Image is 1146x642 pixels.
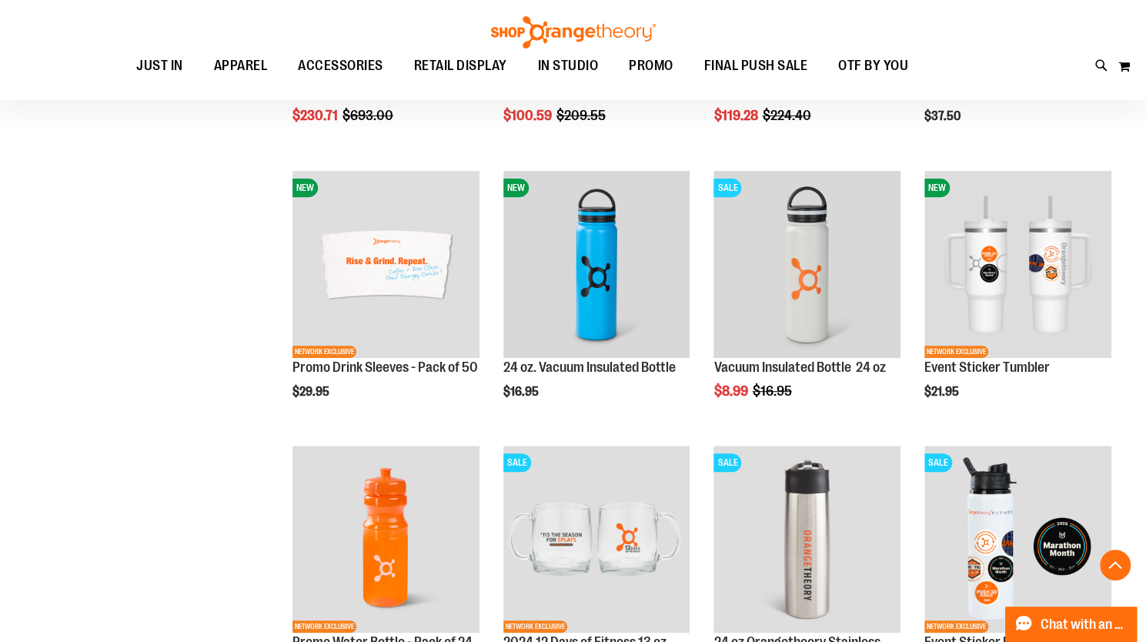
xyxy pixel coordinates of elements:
span: FINAL PUSH SALE [704,48,808,83]
span: $119.28 [713,108,760,123]
a: Promo Drink Sleeves - Pack of 50NEWNETWORK EXCLUSIVE [292,171,479,360]
span: NETWORK EXCLUSIVE [292,346,356,358]
span: $209.55 [556,108,608,123]
a: ACCESSORIES [282,48,399,83]
img: Promo Drink Sleeves - Pack of 50 [292,171,479,358]
span: $100.59 [503,108,554,123]
a: Promo Water Bottle - Pack of 24NETWORK EXCLUSIVE [292,446,479,635]
a: Event Sticker Tumbler [924,359,1050,375]
img: 24 oz. Vacuum Insulated Bottle [503,171,690,358]
img: Event Sticker Bottle [924,446,1111,633]
span: NETWORK EXCLUSIVE [924,346,988,358]
img: OTF 40 oz. Sticker Tumbler [924,171,1111,358]
span: Chat with an Expert [1041,617,1128,632]
span: IN STUDIO [538,48,599,83]
a: 24 oz. Vacuum Insulated BottleNEW [503,171,690,360]
a: Vacuum Insulated Bottle 24 oz [713,359,885,375]
span: SALE [924,453,952,472]
a: OTF BY YOU [823,48,924,84]
span: $8.99 [713,383,750,399]
img: Promo Water Bottle - Pack of 24 [292,446,479,633]
span: NEW [924,179,950,197]
img: Main image of 2024 12 Days of Fitness 13 oz Glass Mug [503,446,690,633]
span: SALE [713,453,741,472]
span: $693.00 [342,108,396,123]
a: OTF 40 oz. Sticker TumblerNEWNETWORK EXCLUSIVE [924,171,1111,360]
span: SALE [503,453,531,472]
span: SALE [713,179,741,197]
a: APPAREL [199,48,283,84]
span: RETAIL DISPLAY [414,48,507,83]
img: Shop Orangetheory [489,16,658,48]
a: JUST IN [121,48,199,84]
a: FINAL PUSH SALE [689,48,824,84]
span: $21.95 [924,385,961,399]
a: Promo Drink Sleeves - Pack of 50 [292,359,478,375]
span: NEW [503,179,529,197]
a: 24 oz. Vacuum Insulated Bottle [503,359,676,375]
a: Main image of 2024 12 Days of Fitness 13 oz Glass MugSALENETWORK EXCLUSIVE [503,446,690,635]
img: Vacuum Insulated Bottle 24 oz [713,171,900,358]
div: product [706,163,908,438]
span: OTF BY YOU [838,48,908,83]
a: PROMO [613,48,689,84]
span: $16.95 [752,383,794,399]
span: ACCESSORIES [298,48,383,83]
span: $224.40 [762,108,813,123]
span: JUST IN [136,48,183,83]
span: $230.71 [292,108,340,123]
div: product [496,163,698,438]
span: APPAREL [214,48,268,83]
button: Back To Top [1100,550,1131,580]
button: Chat with an Expert [1005,607,1138,642]
span: $16.95 [503,385,541,399]
a: Event Sticker BottleSALENETWORK EXCLUSIVE [924,446,1111,635]
div: product [917,163,1119,438]
a: Vacuum Insulated Bottle 24 ozSALE [713,171,900,360]
a: RETAIL DISPLAY [399,48,523,84]
span: NEW [292,179,318,197]
span: NETWORK EXCLUSIVE [503,620,567,633]
span: $29.95 [292,385,332,399]
img: Product image for 24oz. Orangetheory Stainless Water Bottle [713,446,900,633]
span: NETWORK EXCLUSIVE [924,620,988,633]
div: product [285,163,487,438]
span: $37.50 [924,109,963,123]
a: Product image for 24oz. Orangetheory Stainless Water BottleSALE [713,446,900,635]
span: PROMO [629,48,673,83]
span: NETWORK EXCLUSIVE [292,620,356,633]
a: IN STUDIO [523,48,614,84]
